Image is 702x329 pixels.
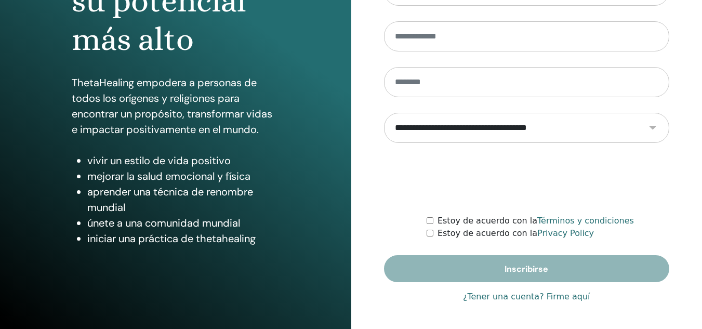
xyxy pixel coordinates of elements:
[87,153,280,168] li: vivir un estilo de vida positivo
[72,75,280,137] p: ThetaHealing empodera a personas de todos los orígenes y religiones para encontrar un propósito, ...
[463,291,590,303] a: ¿Tener una cuenta? Firme aquí
[87,231,280,246] li: iniciar una práctica de thetahealing
[447,159,605,199] iframe: reCAPTCHA
[537,228,594,238] a: Privacy Policy
[87,168,280,184] li: mejorar la salud emocional y física
[87,215,280,231] li: únete a una comunidad mundial
[537,216,634,226] a: Términos y condiciones
[438,215,634,227] label: Estoy de acuerdo con la
[438,227,594,240] label: Estoy de acuerdo con la
[87,184,280,215] li: aprender una técnica de renombre mundial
